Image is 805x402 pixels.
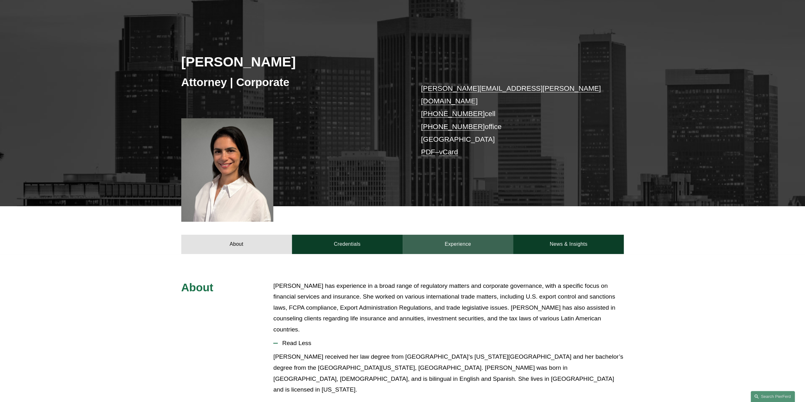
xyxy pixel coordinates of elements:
p: [PERSON_NAME] has experience in a broad range of regulatory matters and corporate governance, wit... [273,281,624,335]
h3: Attorney | Corporate [181,75,403,89]
a: News & Insights [513,235,624,254]
div: Read Less [273,351,624,400]
p: cell office [GEOGRAPHIC_DATA] – [421,82,605,159]
span: Read Less [278,340,624,347]
a: Search this site [751,391,795,402]
a: Experience [403,235,513,254]
p: [PERSON_NAME] received her law degree from [GEOGRAPHIC_DATA]’s [US_STATE][GEOGRAPHIC_DATA] and he... [273,351,624,395]
a: About [181,235,292,254]
a: [PHONE_NUMBER] [421,110,485,118]
a: vCard [439,148,458,156]
a: PDF [421,148,435,156]
h2: [PERSON_NAME] [181,53,403,70]
span: About [181,281,214,294]
a: Credentials [292,235,403,254]
a: [PERSON_NAME][EMAIL_ADDRESS][PERSON_NAME][DOMAIN_NAME] [421,84,601,105]
button: Read Less [273,335,624,351]
a: [PHONE_NUMBER] [421,123,485,131]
